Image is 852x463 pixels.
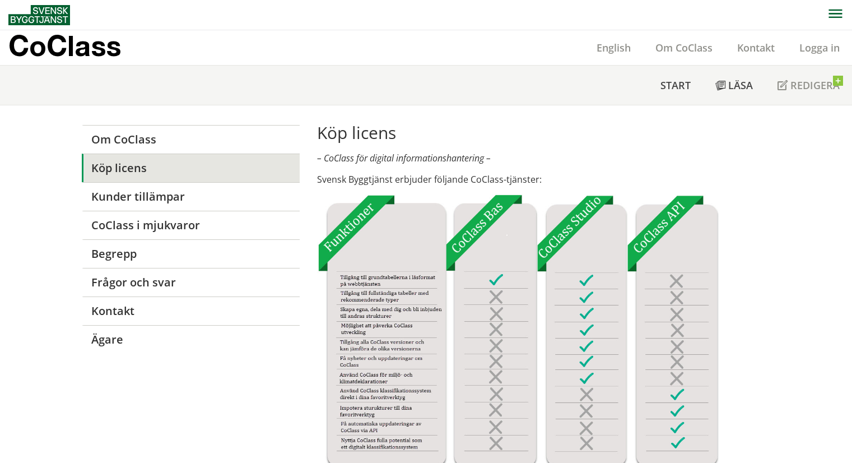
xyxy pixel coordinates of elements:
a: Läsa [703,66,765,105]
a: CoClass [8,30,145,65]
a: Om CoClass [643,41,725,54]
em: – CoClass för digital informationshantering – [317,152,491,164]
p: CoClass [8,39,121,52]
a: Kontakt [82,297,300,325]
a: Start [648,66,703,105]
span: Läsa [728,78,753,92]
a: Ägare [82,325,300,354]
a: Kunder tillämpar [82,182,300,211]
span: Start [660,78,691,92]
a: Frågor och svar [82,268,300,297]
a: Kontakt [725,41,787,54]
a: English [584,41,643,54]
a: Om CoClass [82,125,300,154]
a: Köp licens [82,154,300,182]
a: Begrepp [82,239,300,268]
a: Logga in [787,41,852,54]
h1: Köp licens [317,123,770,143]
a: CoClass i mjukvaror [82,211,300,239]
img: Svensk Byggtjänst [8,5,70,25]
p: Svensk Byggtjänst erbjuder följande CoClass-tjänster: [317,173,770,186]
